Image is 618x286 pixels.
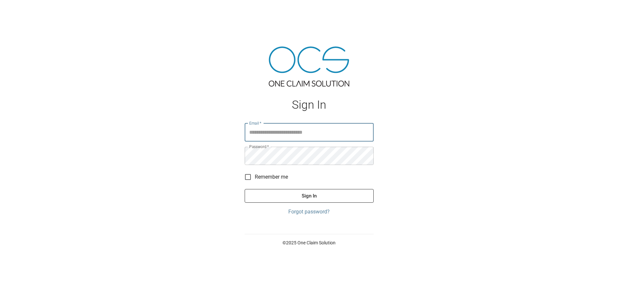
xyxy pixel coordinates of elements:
a: Forgot password? [245,208,374,216]
label: Email [249,120,262,126]
button: Sign In [245,189,374,203]
p: © 2025 One Claim Solution [245,239,374,246]
label: Password [249,144,269,149]
img: ocs-logo-white-transparent.png [8,4,34,17]
span: Remember me [255,173,288,181]
img: ocs-logo-tra.png [269,47,349,87]
h1: Sign In [245,98,374,112]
